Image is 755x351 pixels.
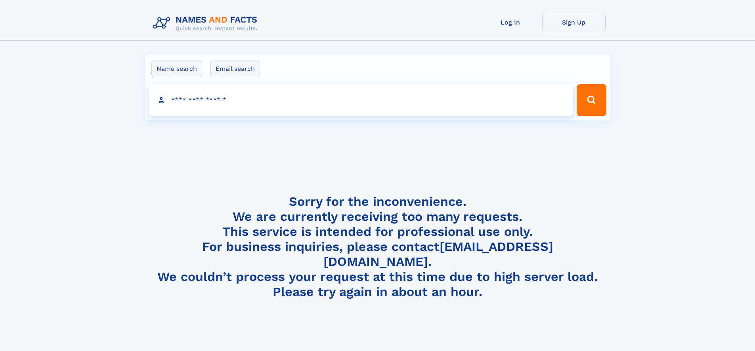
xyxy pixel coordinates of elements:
[150,13,264,34] img: Logo Names and Facts
[577,84,606,116] button: Search Button
[542,13,606,32] a: Sign Up
[323,239,553,269] a: [EMAIL_ADDRESS][DOMAIN_NAME]
[210,61,260,77] label: Email search
[149,84,573,116] input: search input
[479,13,542,32] a: Log In
[151,61,202,77] label: Name search
[150,194,606,300] h4: Sorry for the inconvenience. We are currently receiving too many requests. This service is intend...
